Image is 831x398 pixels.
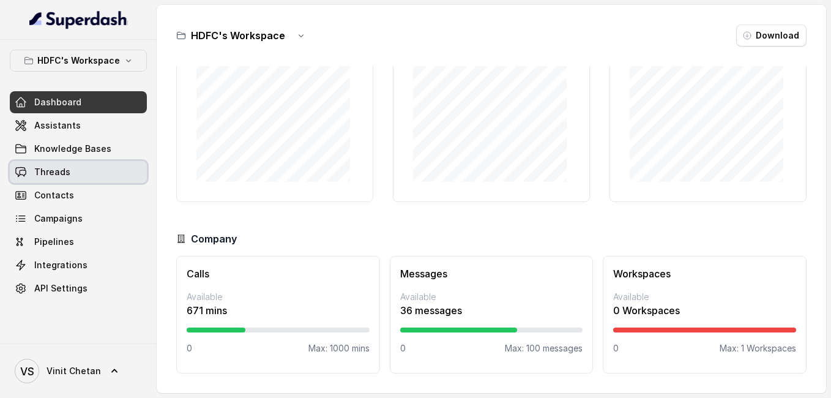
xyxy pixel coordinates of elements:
[10,277,147,299] a: API Settings
[34,119,81,132] span: Assistants
[34,143,111,155] span: Knowledge Bases
[20,365,34,378] text: VS
[191,231,237,246] h3: Company
[10,184,147,206] a: Contacts
[34,166,70,178] span: Threads
[37,53,120,68] p: HDFC's Workspace
[10,115,147,137] a: Assistants
[505,342,583,355] p: Max: 100 messages
[47,365,101,377] span: Vinit Chetan
[34,96,81,108] span: Dashboard
[10,254,147,276] a: Integrations
[400,266,583,281] h3: Messages
[34,259,88,271] span: Integrations
[736,24,807,47] button: Download
[613,266,796,281] h3: Workspaces
[187,291,370,303] p: Available
[10,91,147,113] a: Dashboard
[34,212,83,225] span: Campaigns
[613,291,796,303] p: Available
[34,189,74,201] span: Contacts
[613,342,619,355] p: 0
[10,50,147,72] button: HDFC's Workspace
[10,231,147,253] a: Pipelines
[400,342,406,355] p: 0
[400,303,583,318] p: 36 messages
[187,266,370,281] h3: Calls
[187,342,192,355] p: 0
[400,291,583,303] p: Available
[10,138,147,160] a: Knowledge Bases
[613,303,796,318] p: 0 Workspaces
[720,342,796,355] p: Max: 1 Workspaces
[308,342,370,355] p: Max: 1000 mins
[191,28,285,43] h3: HDFC's Workspace
[187,303,370,318] p: 671 mins
[34,282,88,295] span: API Settings
[10,354,147,388] a: Vinit Chetan
[29,10,128,29] img: light.svg
[10,161,147,183] a: Threads
[34,236,74,248] span: Pipelines
[10,208,147,230] a: Campaigns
